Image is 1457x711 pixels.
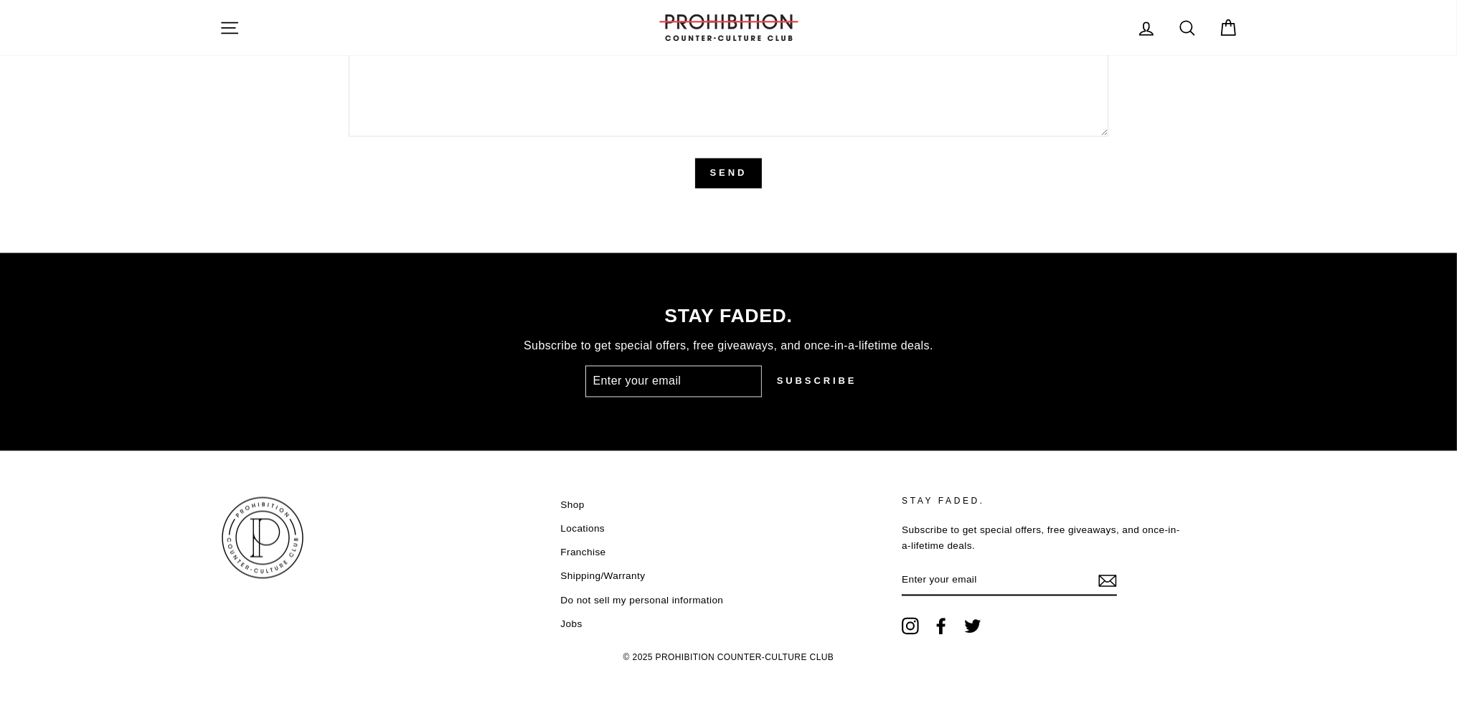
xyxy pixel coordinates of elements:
[560,495,584,517] a: Shop
[657,14,801,41] img: PROHIBITION COUNTER-CULTURE CLUB
[220,646,1238,670] p: © 2025 PROHIBITION COUNTER-CULTURE CLUB
[560,614,582,636] a: Jobs
[902,565,1117,597] input: Enter your email
[762,366,872,397] button: Subscribe
[695,159,763,189] button: Send
[560,590,723,612] a: Do not sell my personal information
[220,495,306,581] img: PROHIBITION COUNTER-CULTURE CLUB
[585,366,762,397] input: Enter your email
[777,375,857,388] span: Subscribe
[220,307,1238,326] p: STAY FADED.
[560,519,605,540] a: Locations
[560,566,645,588] a: Shipping/Warranty
[902,495,1184,509] p: STAY FADED.
[902,523,1184,555] p: Subscribe to get special offers, free giveaways, and once-in-a-lifetime deals.
[560,542,605,564] a: Franchise
[220,337,1238,356] p: Subscribe to get special offers, free giveaways, and once-in-a-lifetime deals.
